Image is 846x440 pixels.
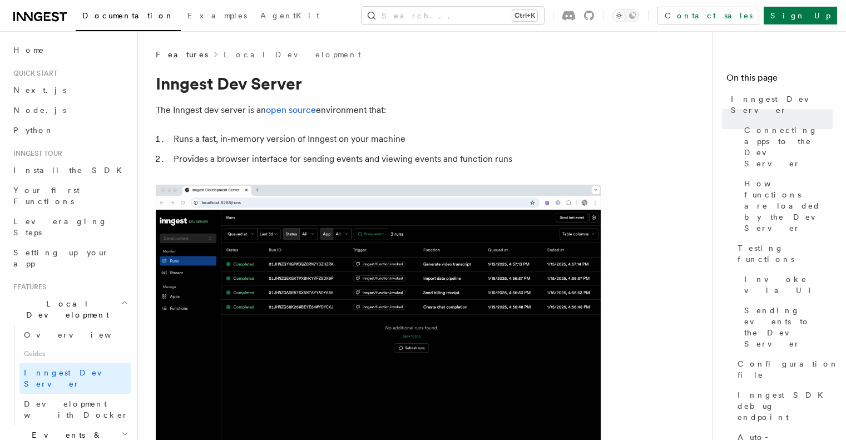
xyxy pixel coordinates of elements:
[744,125,833,169] span: Connecting apps to the Dev Server
[24,330,138,339] span: Overview
[612,9,639,22] button: Toggle dark mode
[738,389,833,423] span: Inngest SDK debug endpoint
[13,166,128,175] span: Install the SDK
[9,40,131,60] a: Home
[740,269,833,300] a: Invoke via UI
[82,11,174,20] span: Documentation
[156,102,601,118] p: The Inngest dev server is an environment that:
[13,86,66,95] span: Next.js
[266,105,316,115] a: open source
[24,368,119,388] span: Inngest Dev Server
[19,325,131,345] a: Overview
[731,93,833,116] span: Inngest Dev Server
[744,305,833,349] span: Sending events to the Dev Server
[740,300,833,354] a: Sending events to the Dev Server
[512,10,537,21] kbd: Ctrl+K
[726,89,833,120] a: Inngest Dev Server
[13,217,107,237] span: Leveraging Steps
[9,80,131,100] a: Next.js
[181,3,254,30] a: Examples
[24,399,128,419] span: Development with Docker
[733,385,833,427] a: Inngest SDK debug endpoint
[744,274,833,296] span: Invoke via UI
[9,149,62,158] span: Inngest tour
[19,345,131,363] span: Guides
[740,120,833,174] a: Connecting apps to the Dev Server
[9,211,131,243] a: Leveraging Steps
[740,174,833,238] a: How functions are loaded by the Dev Server
[764,7,837,24] a: Sign Up
[13,106,66,115] span: Node.js
[9,69,57,78] span: Quick start
[156,49,208,60] span: Features
[9,100,131,120] a: Node.js
[19,363,131,394] a: Inngest Dev Server
[156,73,601,93] h1: Inngest Dev Server
[170,131,601,147] li: Runs a fast, in-memory version of Inngest on your machine
[224,49,361,60] a: Local Development
[13,248,109,268] span: Setting up your app
[733,238,833,269] a: Testing functions
[733,354,833,385] a: Configuration file
[260,11,319,20] span: AgentKit
[744,178,833,234] span: How functions are loaded by the Dev Server
[9,160,131,180] a: Install the SDK
[254,3,326,30] a: AgentKit
[738,358,839,380] span: Configuration file
[9,243,131,274] a: Setting up your app
[13,126,54,135] span: Python
[9,120,131,140] a: Python
[170,151,601,167] li: Provides a browser interface for sending events and viewing events and function runs
[9,283,46,291] span: Features
[13,186,80,206] span: Your first Functions
[9,294,131,325] button: Local Development
[657,7,759,24] a: Contact sales
[9,298,121,320] span: Local Development
[362,7,544,24] button: Search...Ctrl+K
[9,325,131,425] div: Local Development
[738,243,833,265] span: Testing functions
[76,3,181,31] a: Documentation
[726,71,833,89] h4: On this page
[13,45,44,56] span: Home
[19,394,131,425] a: Development with Docker
[9,180,131,211] a: Your first Functions
[187,11,247,20] span: Examples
